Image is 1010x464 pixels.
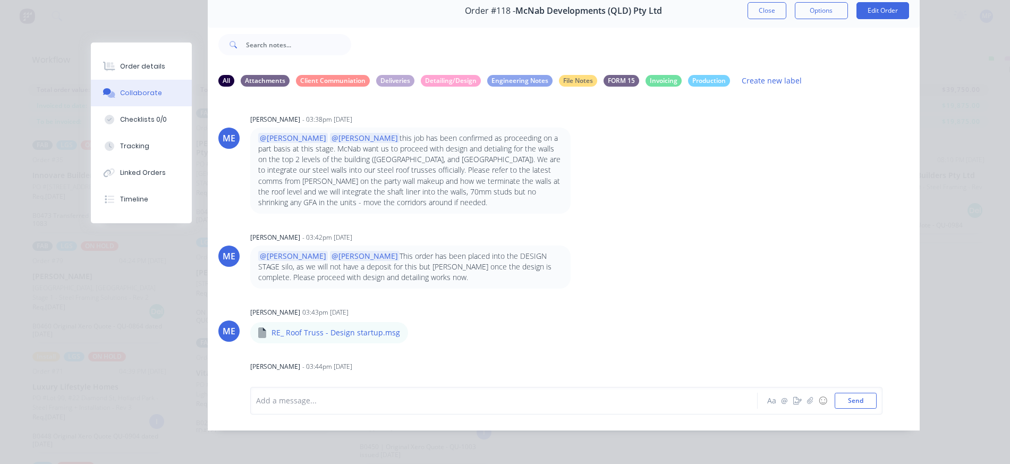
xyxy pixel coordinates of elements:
[487,75,553,87] div: Engineering Notes
[120,168,166,178] div: Linked Orders
[223,250,235,263] div: ME
[736,73,808,88] button: Create new label
[330,251,400,261] span: @[PERSON_NAME]
[241,75,290,87] div: Attachments
[646,75,682,87] div: Invoicing
[120,88,162,98] div: Collaborate
[258,251,563,283] p: This order has been placed into the DESIGN STAGE silo, as we will not have a deposit for this but...
[250,115,300,124] div: [PERSON_NAME]
[330,133,400,143] span: @[PERSON_NAME]
[302,362,352,372] div: - 03:44pm [DATE]
[271,327,400,338] p: RE_ Roof Truss - Design startup.msg
[120,195,148,204] div: Timeline
[835,393,877,409] button: Send
[91,106,192,133] button: Checklists 0/0
[515,6,662,16] span: McNab Developments (QLD) Pty Ltd
[688,75,730,87] div: Production
[778,394,791,407] button: @
[766,394,778,407] button: Aa
[223,132,235,145] div: ME
[91,159,192,186] button: Linked Orders
[817,394,829,407] button: ☺
[795,2,848,19] button: Options
[421,75,481,87] div: Detailing/Design
[302,115,352,124] div: - 03:38pm [DATE]
[258,133,328,143] span: @[PERSON_NAME]
[250,233,300,242] div: [PERSON_NAME]
[91,133,192,159] button: Tracking
[296,75,370,87] div: Client Communiation
[91,53,192,80] button: Order details
[250,308,300,317] div: [PERSON_NAME]
[223,325,235,338] div: ME
[120,62,165,71] div: Order details
[376,75,414,87] div: Deliveries
[120,141,149,151] div: Tracking
[302,233,352,242] div: - 03:42pm [DATE]
[250,362,300,372] div: [PERSON_NAME]
[604,75,639,87] div: FORM 15
[218,75,234,87] div: All
[91,186,192,213] button: Timeline
[465,6,515,16] span: Order #118 -
[258,133,563,208] p: this job has been confirmed as proceeding on a part basis at this stage. McNab want us to proceed...
[258,251,328,261] span: @[PERSON_NAME]
[120,115,167,124] div: Checklists 0/0
[91,80,192,106] button: Collaborate
[748,2,786,19] button: Close
[856,2,909,19] button: Edit Order
[246,34,351,55] input: Search notes...
[302,308,349,317] div: 03:43pm [DATE]
[559,75,597,87] div: File Notes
